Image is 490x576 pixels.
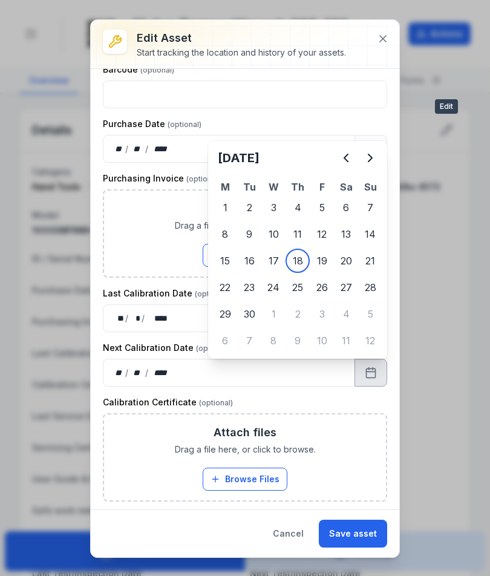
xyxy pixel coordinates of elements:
div: Friday 12 September 2025 [310,222,334,246]
button: Calendar [354,135,387,163]
div: Sunday 21 September 2025 [358,249,382,273]
div: Calendar [213,146,382,354]
div: Monday 8 September 2025 [213,222,237,246]
th: Su [358,180,382,194]
div: Start tracking the location and history of your assets. [137,47,346,59]
div: Monday 29 September 2025 [213,302,237,326]
div: Today, Thursday 18 September 2025 [286,249,310,273]
button: Save asset [319,520,387,548]
div: 6 [334,195,358,220]
button: Cancel [263,520,314,548]
div: 6 [213,329,237,353]
div: 4 [286,195,310,220]
div: year, [149,367,172,379]
div: 9 [286,329,310,353]
div: Thursday 9 October 2025 [286,329,310,353]
div: / [125,143,129,155]
div: 3 [261,195,286,220]
div: 2 [237,195,261,220]
div: Saturday 6 September 2025 [334,195,358,220]
div: 22 [213,275,237,299]
button: Previous [334,146,358,170]
div: year, [149,143,172,155]
div: 10 [310,329,334,353]
div: Sunday 14 September 2025 [358,222,382,246]
div: 18 [286,249,310,273]
span: Edit [435,99,458,114]
div: Monday 22 September 2025 [213,275,237,299]
div: Wednesday 17 September 2025 [261,249,286,273]
div: Monday 15 September 2025 [213,249,237,273]
h3: Attach files [214,424,276,441]
th: F [310,180,334,194]
div: 20 [334,249,358,273]
div: Wednesday 1 October 2025 [261,302,286,326]
div: 19 [310,249,334,273]
div: 14 [358,222,382,246]
div: Saturday 13 September 2025 [334,222,358,246]
div: Saturday 20 September 2025 [334,249,358,273]
div: Sunday 12 October 2025 [358,329,382,353]
div: 7 [358,195,382,220]
div: 26 [310,275,334,299]
h2: [DATE] [218,149,334,166]
th: W [261,180,286,194]
div: Wednesday 8 October 2025 [261,329,286,353]
div: 21 [358,249,382,273]
div: Monday 6 October 2025 [213,329,237,353]
div: 8 [213,222,237,246]
div: / [142,312,146,324]
div: / [145,143,149,155]
div: Sunday 28 September 2025 [358,275,382,299]
div: 1 [213,195,237,220]
div: 2 [286,302,310,326]
div: Friday 10 October 2025 [310,329,334,353]
div: Monday 1 September 2025 [213,195,237,220]
div: Tuesday 7 October 2025 [237,329,261,353]
label: Last Calibration Date [103,287,229,299]
div: day, [113,367,125,379]
div: Tuesday 2 September 2025 [237,195,261,220]
div: Sunday 5 October 2025 [358,302,382,326]
div: Wednesday 10 September 2025 [261,222,286,246]
div: Sunday 7 September 2025 [358,195,382,220]
div: Friday 26 September 2025 [310,275,334,299]
div: Saturday 11 October 2025 [334,329,358,353]
label: Barcode [103,64,174,76]
label: Calibration Certificate [103,396,233,408]
div: / [125,312,129,324]
div: 17 [261,249,286,273]
div: 25 [286,275,310,299]
h3: Edit asset [137,30,346,47]
div: 29 [213,302,237,326]
div: 11 [286,222,310,246]
label: Purchase Date [103,118,201,130]
div: 16 [237,249,261,273]
span: Drag a file here, or click to browse. [175,443,316,456]
div: 23 [237,275,261,299]
div: year, [146,312,169,324]
div: 5 [310,195,334,220]
div: 12 [358,329,382,353]
div: Saturday 4 October 2025 [334,302,358,326]
div: Tuesday 9 September 2025 [237,222,261,246]
div: 24 [261,275,286,299]
div: Thursday 11 September 2025 [286,222,310,246]
button: Browse Files [203,468,287,491]
div: 9 [237,222,261,246]
div: Friday 3 October 2025 [310,302,334,326]
div: Wednesday 3 September 2025 [261,195,286,220]
th: M [213,180,237,194]
div: Saturday 27 September 2025 [334,275,358,299]
div: 3 [310,302,334,326]
button: Calendar [354,359,387,387]
div: Tuesday 23 September 2025 [237,275,261,299]
div: Thursday 25 September 2025 [286,275,310,299]
div: 1 [261,302,286,326]
th: Tu [237,180,261,194]
div: 15 [213,249,237,273]
div: 11 [334,329,358,353]
div: day, [113,143,125,155]
div: / [125,367,129,379]
div: 13 [334,222,358,246]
